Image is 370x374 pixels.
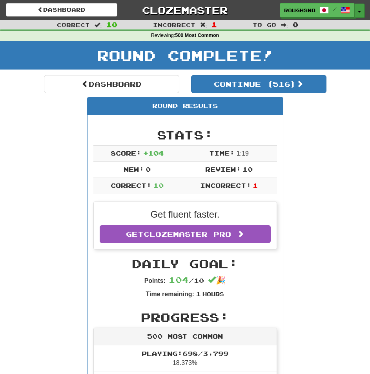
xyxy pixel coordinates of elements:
[44,75,179,93] a: Dashboard
[169,277,204,284] span: / 10
[284,7,315,14] span: RoughSnowflake757
[57,22,90,28] span: Correct
[93,128,277,141] h2: Stats:
[144,277,166,284] strong: Points:
[6,3,117,16] a: Dashboard
[95,22,102,27] span: :
[208,276,226,284] span: 🎉
[106,20,117,28] span: 10
[100,225,271,243] a: GetClozemaster Pro
[205,165,241,173] span: Review:
[280,3,354,17] a: RoughSnowflake757 /
[100,208,271,221] p: Get fluent faster.
[253,22,276,28] span: To go
[142,350,228,357] span: Playing: 698 / 3,799
[87,97,283,115] div: Round Results
[253,181,258,189] span: 1
[146,291,194,297] strong: Time remaining:
[281,22,288,27] span: :
[153,181,164,189] span: 10
[129,3,241,17] a: Clozemaster
[237,150,249,157] span: 1 : 19
[93,311,277,324] h2: Progress:
[191,75,326,93] button: Continue (516)
[144,230,231,238] span: Clozemaster Pro
[242,165,253,173] span: 10
[196,290,201,297] span: 1
[209,149,235,157] span: Time:
[146,165,151,173] span: 0
[124,165,144,173] span: New:
[169,275,189,284] span: 104
[200,22,207,27] span: :
[211,20,217,28] span: 1
[3,48,367,63] h1: Round Complete!
[143,149,164,157] span: + 104
[153,22,195,28] span: Incorrect
[200,181,251,189] span: Incorrect:
[293,20,298,28] span: 0
[94,328,277,345] div: 500 Most Common
[93,257,277,270] h2: Daily Goal:
[175,33,219,38] strong: 500 Most Common
[94,345,277,372] li: 18.373%
[333,6,337,12] span: /
[111,149,141,157] span: Score:
[111,181,151,189] span: Correct:
[202,291,224,297] small: Hours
